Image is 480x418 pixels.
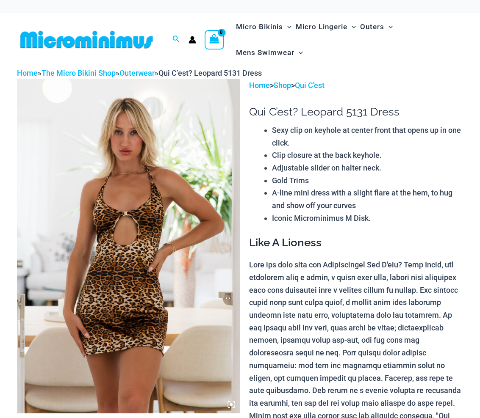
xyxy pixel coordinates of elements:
[17,69,38,77] a: Home
[294,14,358,40] a: Micro LingerieMenu ToggleMenu Toggle
[189,36,196,44] a: Account icon link
[158,69,262,77] span: Qui C’est? Leopard 5131 Dress
[234,14,294,40] a: Micro BikinisMenu ToggleMenu Toggle
[233,13,463,67] nav: Site Navigation
[172,34,180,45] a: Search icon link
[360,16,384,38] span: Outers
[249,236,463,250] h3: Like A Lioness
[205,30,224,49] a: View Shopping Cart, empty
[295,81,325,90] a: Qui C'est
[236,16,283,38] span: Micro Bikinis
[17,30,156,49] img: MM SHOP LOGO FLAT
[274,81,291,90] a: Shop
[272,187,463,212] li: A-line mini dress with a slight flare at the hem, to hug and show off your curves
[234,40,305,66] a: Mens SwimwearMenu ToggleMenu Toggle
[294,42,303,63] span: Menu Toggle
[249,105,463,118] h1: Qui C’est? Leopard 5131 Dress
[347,16,356,38] span: Menu Toggle
[272,124,463,149] li: Sexy clip on keyhole at center front that opens up in one click.
[119,69,155,77] a: Outerwear
[358,14,395,40] a: OutersMenu ToggleMenu Toggle
[249,81,270,90] a: Home
[272,149,463,162] li: Clip closure at the back keyhole.
[272,162,463,174] li: Adjustable slider on halter neck.
[283,16,291,38] span: Menu Toggle
[272,212,463,225] li: Iconic Microminimus M Disk.
[272,174,463,187] li: Gold Trims
[42,69,116,77] a: The Micro Bikini Shop
[17,79,240,413] img: qui c'est leopard 5131 dress
[249,79,463,92] p: > >
[384,16,393,38] span: Menu Toggle
[17,69,262,77] span: » » »
[296,16,347,38] span: Micro Lingerie
[236,42,294,63] span: Mens Swimwear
